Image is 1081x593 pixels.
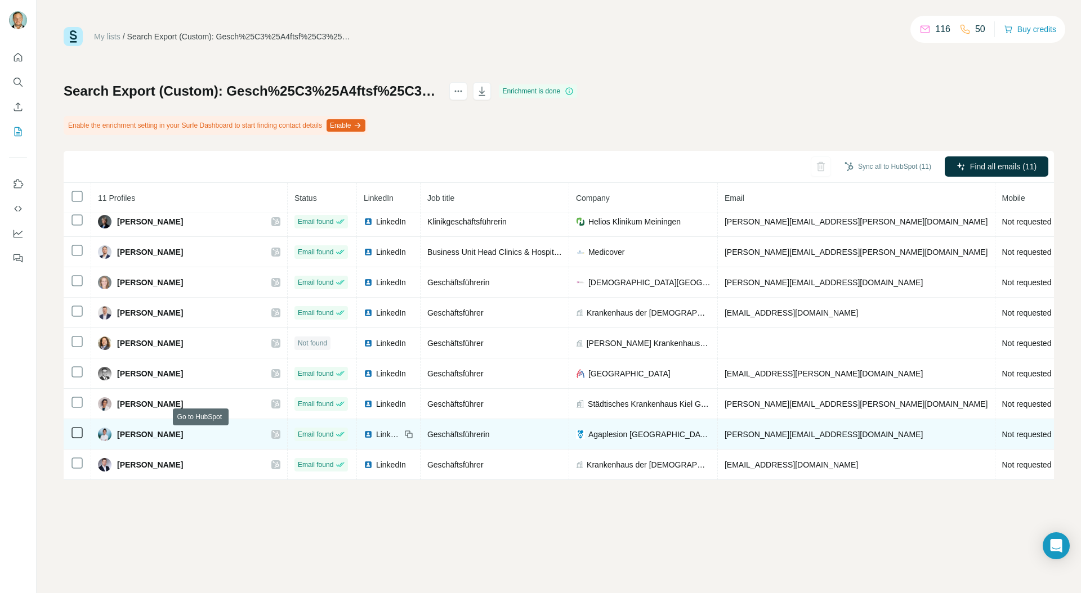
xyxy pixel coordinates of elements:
[364,217,373,226] img: LinkedIn logo
[576,430,585,439] img: company-logo
[427,217,507,226] span: Klinikgeschäftsführerin
[837,158,939,175] button: Sync all to HubSpot (11)
[587,459,711,470] span: Krankenhaus der [DEMOGRAPHIC_DATA]
[98,458,111,471] img: Avatar
[298,217,333,227] span: Email found
[98,194,135,203] span: 11 Profiles
[449,82,467,100] button: actions
[98,397,111,411] img: Avatar
[376,429,401,440] span: LinkedIn
[376,216,406,227] span: LinkedIn
[364,278,373,287] img: LinkedIn logo
[1004,21,1056,37] button: Buy credits
[376,398,406,410] span: LinkedIn
[427,278,490,287] span: Geschäftsführerin
[935,23,950,36] p: 116
[725,194,744,203] span: Email
[117,429,183,440] span: [PERSON_NAME]
[294,194,317,203] span: Status
[364,399,373,408] img: LinkedIn logo
[298,399,333,409] span: Email found
[376,338,406,349] span: LinkedIn
[376,459,406,470] span: LinkedIn
[364,308,373,317] img: LinkedIn logo
[1043,532,1070,559] div: Open Intercom Messenger
[725,278,923,287] span: [PERSON_NAME][EMAIL_ADDRESS][DOMAIN_NAME]
[9,97,27,117] button: Enrich CSV
[1002,248,1052,257] span: Not requested
[725,399,988,408] span: [PERSON_NAME][EMAIL_ADDRESS][PERSON_NAME][DOMAIN_NAME]
[298,277,333,287] span: Email found
[587,338,711,349] span: [PERSON_NAME] Krankenhausgesellschaft
[94,32,120,41] a: My lists
[725,248,988,257] span: [PERSON_NAME][EMAIL_ADDRESS][PERSON_NAME][DOMAIN_NAME]
[588,216,681,227] span: Helios Klinikum Meiningen
[117,368,183,379] span: [PERSON_NAME]
[427,430,490,439] span: Geschäftsführerin
[427,308,484,317] span: Geschäftsführer
[725,217,988,226] span: [PERSON_NAME][EMAIL_ADDRESS][PERSON_NAME][DOMAIN_NAME]
[364,339,373,348] img: LinkedIn logo
[123,31,125,42] li: /
[376,277,406,288] span: LinkedIn
[98,367,111,380] img: Avatar
[117,338,183,349] span: [PERSON_NAME]
[376,246,406,258] span: LinkedIn
[576,194,610,203] span: Company
[576,248,585,257] img: company-logo
[1002,399,1052,408] span: Not requested
[376,368,406,379] span: LinkedIn
[1002,308,1052,317] span: Not requested
[588,246,625,258] span: Medicover
[376,307,406,318] span: LinkedIn
[1002,339,1052,348] span: Not requested
[427,194,454,203] span: Job title
[364,430,373,439] img: LinkedIn logo
[98,306,111,320] img: Avatar
[98,276,111,289] img: Avatar
[1002,217,1052,226] span: Not requested
[588,277,711,288] span: [DEMOGRAPHIC_DATA][GEOGRAPHIC_DATA]
[1002,460,1052,469] span: Not requested
[117,277,183,288] span: [PERSON_NAME]
[9,72,27,92] button: Search
[499,84,577,98] div: Enrichment is done
[9,223,27,244] button: Dashboard
[588,368,671,379] span: [GEOGRAPHIC_DATA]
[364,460,373,469] img: LinkedIn logo
[298,460,333,470] span: Email found
[64,82,439,100] h1: Search Export (Custom): Gesch%25C3%25A4ftsf%25C3%25BChrer Krankenhaus - [DATE] 08:38
[1002,278,1052,287] span: Not requested
[298,369,333,379] span: Email found
[725,460,858,469] span: [EMAIL_ADDRESS][DOMAIN_NAME]
[975,23,985,36] p: 50
[298,308,333,318] span: Email found
[1002,194,1025,203] span: Mobile
[98,215,111,228] img: Avatar
[64,27,83,46] img: Surfe Logo
[298,429,333,439] span: Email found
[9,47,27,68] button: Quick start
[9,199,27,219] button: Use Surfe API
[970,161,1037,172] span: Find all emails (11)
[588,429,711,440] span: Agaplesion [GEOGRAPHIC_DATA]
[9,174,27,194] button: Use Surfe on LinkedIn
[64,116,368,135] div: Enable the enrichment setting in your Surfe Dashboard to start finding contact details
[9,122,27,142] button: My lists
[427,248,650,257] span: Business Unit Head Clinics & Hospitals, [GEOGRAPHIC_DATA]
[725,308,858,317] span: [EMAIL_ADDRESS][DOMAIN_NAME]
[725,369,923,378] span: [EMAIL_ADDRESS][PERSON_NAME][DOMAIN_NAME]
[587,307,711,318] span: Krankenhaus der [DEMOGRAPHIC_DATA]
[364,369,373,378] img: LinkedIn logo
[298,338,327,348] span: Not found
[427,339,484,348] span: Geschäftsführer
[427,369,484,378] span: Geschäftsführer
[576,217,585,226] img: company-logo
[117,307,183,318] span: [PERSON_NAME]
[117,216,183,227] span: [PERSON_NAME]
[117,398,183,410] span: [PERSON_NAME]
[127,31,352,42] div: Search Export (Custom): Gesch%25C3%25A4ftsf%25C3%25BChrer Krankenhaus - [DATE] 08:38
[364,194,394,203] span: LinkedIn
[1002,369,1052,378] span: Not requested
[364,248,373,257] img: LinkedIn logo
